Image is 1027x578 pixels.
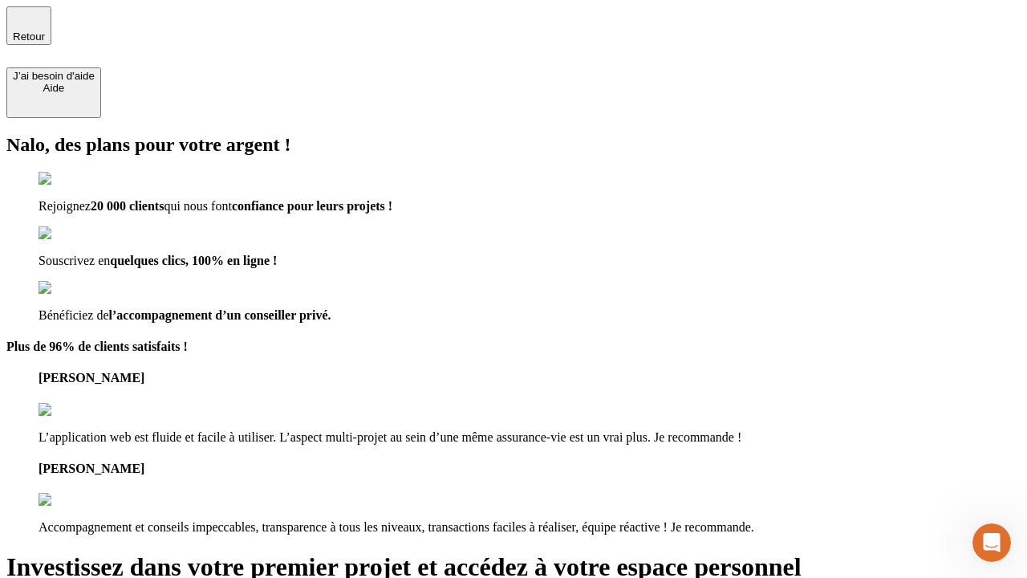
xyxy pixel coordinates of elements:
img: checkmark [39,281,108,295]
h2: Nalo, des plans pour votre argent ! [6,134,1021,156]
span: 20 000 clients [91,199,164,213]
span: confiance pour leurs projets ! [232,199,392,213]
div: J’ai besoin d'aide [13,70,95,82]
img: checkmark [39,172,108,186]
span: Retour [13,31,45,43]
h4: [PERSON_NAME] [39,371,1021,385]
span: qui nous font [164,199,231,213]
span: quelques clics, 100% en ligne ! [110,254,277,267]
span: Bénéficiez de [39,308,109,322]
h4: Plus de 96% de clients satisfaits ! [6,340,1021,354]
h4: [PERSON_NAME] [39,462,1021,476]
img: checkmark [39,226,108,241]
iframe: Intercom live chat [972,523,1011,562]
img: reviews stars [39,403,118,417]
span: l’accompagnement d’un conseiller privé. [109,308,331,322]
span: Souscrivez en [39,254,110,267]
button: Retour [6,6,51,45]
img: reviews stars [39,493,118,507]
div: Aide [13,82,95,94]
p: L’application web est fluide et facile à utiliser. L’aspect multi-projet au sein d’une même assur... [39,430,1021,445]
button: J’ai besoin d'aideAide [6,67,101,118]
p: Accompagnement et conseils impeccables, transparence à tous les niveaux, transactions faciles à r... [39,520,1021,535]
span: Rejoignez [39,199,91,213]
